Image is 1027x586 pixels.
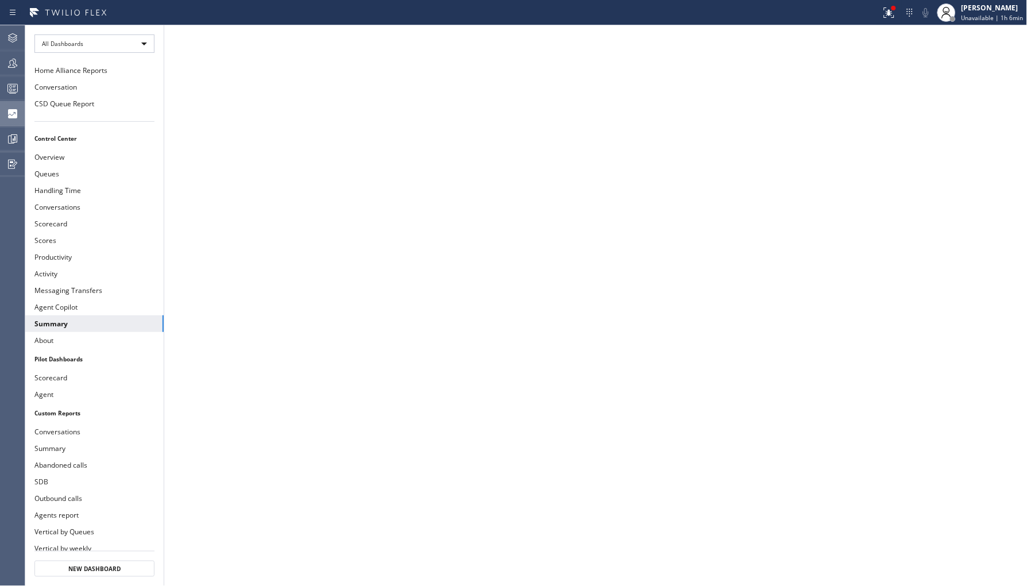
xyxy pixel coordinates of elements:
[25,473,164,490] button: SDB
[34,34,155,53] div: All Dashboards
[25,352,164,367] li: Pilot Dashboards
[25,507,164,523] button: Agents report
[25,315,164,332] button: Summary
[25,490,164,507] button: Outbound calls
[25,79,164,95] button: Conversation
[25,386,164,403] button: Agent
[25,406,164,421] li: Custom Reports
[25,369,164,386] button: Scorecard
[962,14,1024,22] span: Unavailable | 1h 6min
[25,232,164,249] button: Scores
[25,423,164,440] button: Conversations
[25,95,164,112] button: CSD Queue Report
[25,540,164,557] button: Vertical by weekly
[164,25,1027,586] iframe: dashboard_9f6bb337dffe
[25,457,164,473] button: Abandoned calls
[25,215,164,232] button: Scorecard
[25,199,164,215] button: Conversations
[918,5,934,21] button: Mute
[25,265,164,282] button: Activity
[962,3,1024,13] div: [PERSON_NAME]
[25,282,164,299] button: Messaging Transfers
[25,440,164,457] button: Summary
[25,249,164,265] button: Productivity
[25,165,164,182] button: Queues
[25,149,164,165] button: Overview
[25,62,164,79] button: Home Alliance Reports
[25,299,164,315] button: Agent Copilot
[25,523,164,540] button: Vertical by Queues
[25,131,164,146] li: Control Center
[34,561,155,577] button: New Dashboard
[25,332,164,349] button: About
[25,182,164,199] button: Handling Time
